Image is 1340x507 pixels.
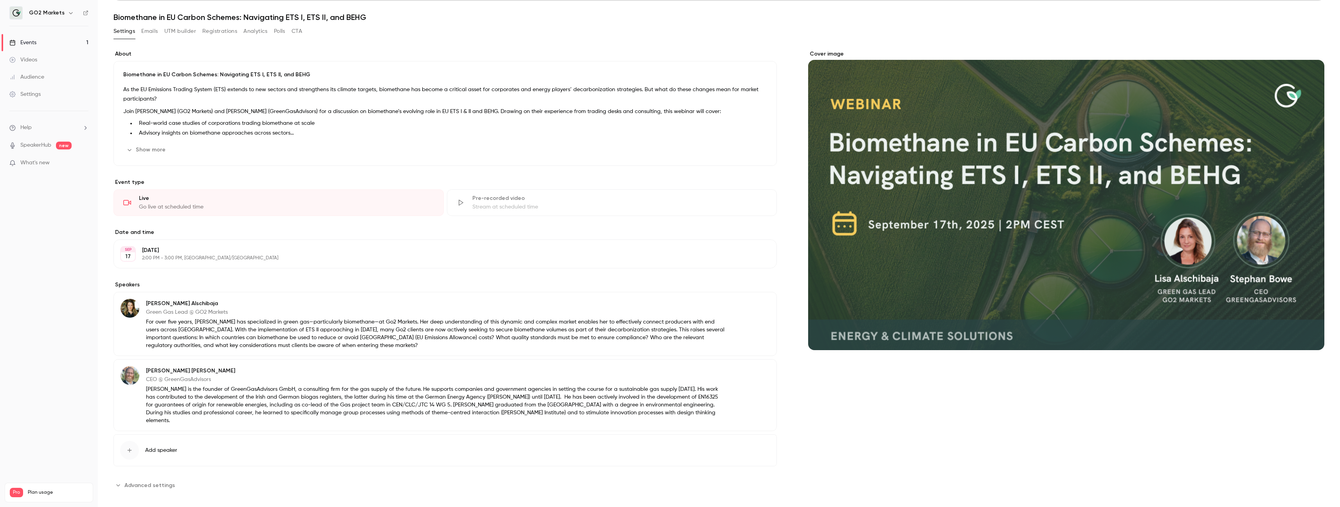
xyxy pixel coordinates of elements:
div: Live [139,194,434,202]
p: For over five years, [PERSON_NAME] has specialized in green gas—particularly biomethane—at Go2 Ma... [146,318,726,349]
div: Lisa Alschibaja[PERSON_NAME] AlschibajaGreen Gas Lead @ GO2 MarketsFor over five years, [PERSON_N... [113,292,777,356]
p: [PERSON_NAME] is the founder of GreenGasAdvisors GmbH, a consulting firm for the gas supply of th... [146,385,726,424]
label: About [113,50,777,58]
img: Lisa Alschibaja [121,299,139,318]
section: Advanced settings [113,479,777,491]
li: help-dropdown-opener [9,124,88,132]
p: Green Gas Lead @ GO2 Markets [146,308,726,316]
label: Date and time [113,228,777,236]
button: Advanced settings [113,479,180,491]
li: Real-world case studies of corporations trading biomethane at scale [136,119,767,128]
p: [PERSON_NAME] Alschibaja [146,300,726,307]
button: Registrations [202,25,237,38]
button: Analytics [243,25,268,38]
div: SEP [121,247,135,252]
button: Emails [141,25,158,38]
div: Go live at scheduled time [139,203,434,211]
p: 17 [125,253,131,261]
label: Speakers [113,281,777,289]
span: Pro [10,488,23,497]
h1: Biomethane in EU Carbon Schemes: Navigating ETS I, ETS II, and BEHG [113,13,1324,22]
span: What's new [20,159,50,167]
div: Audience [9,73,44,81]
img: GO2 Markets [10,7,22,19]
div: Videos [9,56,37,64]
div: LiveGo live at scheduled time [113,189,444,216]
button: UTM builder [164,25,196,38]
span: Advanced settings [124,481,175,489]
div: Pre-recorded videoStream at scheduled time [447,189,777,216]
p: [PERSON_NAME] [PERSON_NAME] [146,367,726,375]
button: Polls [274,25,285,38]
img: Stephan Bowe [121,366,139,385]
button: Add speaker [113,434,777,466]
label: Cover image [808,50,1324,58]
p: Biomethane in EU Carbon Schemes: Navigating ETS I, ETS II, and BEHG [123,71,767,79]
a: SpeakerHub [20,141,51,149]
div: Settings [9,90,41,98]
span: new [56,142,72,149]
div: Pre-recorded video [472,194,767,202]
span: Help [20,124,32,132]
div: Events [9,39,36,47]
p: [DATE] [142,246,735,254]
button: CTA [292,25,302,38]
span: Plan usage [28,489,88,496]
li: Advisory insights on biomethane approaches across sectors [136,129,767,137]
h6: GO2 Markets [29,9,65,17]
p: 2:00 PM - 3:00 PM, [GEOGRAPHIC_DATA]/[GEOGRAPHIC_DATA] [142,255,735,261]
p: CEO @ GreenGasAdvisors [146,376,726,383]
div: Stephan Bowe[PERSON_NAME] [PERSON_NAME]CEO @ GreenGasAdvisors[PERSON_NAME] is the founder of Gree... [113,359,777,431]
section: Cover image [808,50,1324,350]
p: Join [PERSON_NAME] (GO2 Markets) and [PERSON_NAME] (GreenGasAdvisors) for a discussion on biometh... [123,107,767,116]
p: Event type [113,178,777,186]
button: Settings [113,25,135,38]
span: Add speaker [145,446,177,454]
p: As the EU Emissions Trading System (ETS) extends to new sectors and strengthens its climate targe... [123,85,767,104]
div: Stream at scheduled time [472,203,767,211]
button: Show more [123,144,170,156]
